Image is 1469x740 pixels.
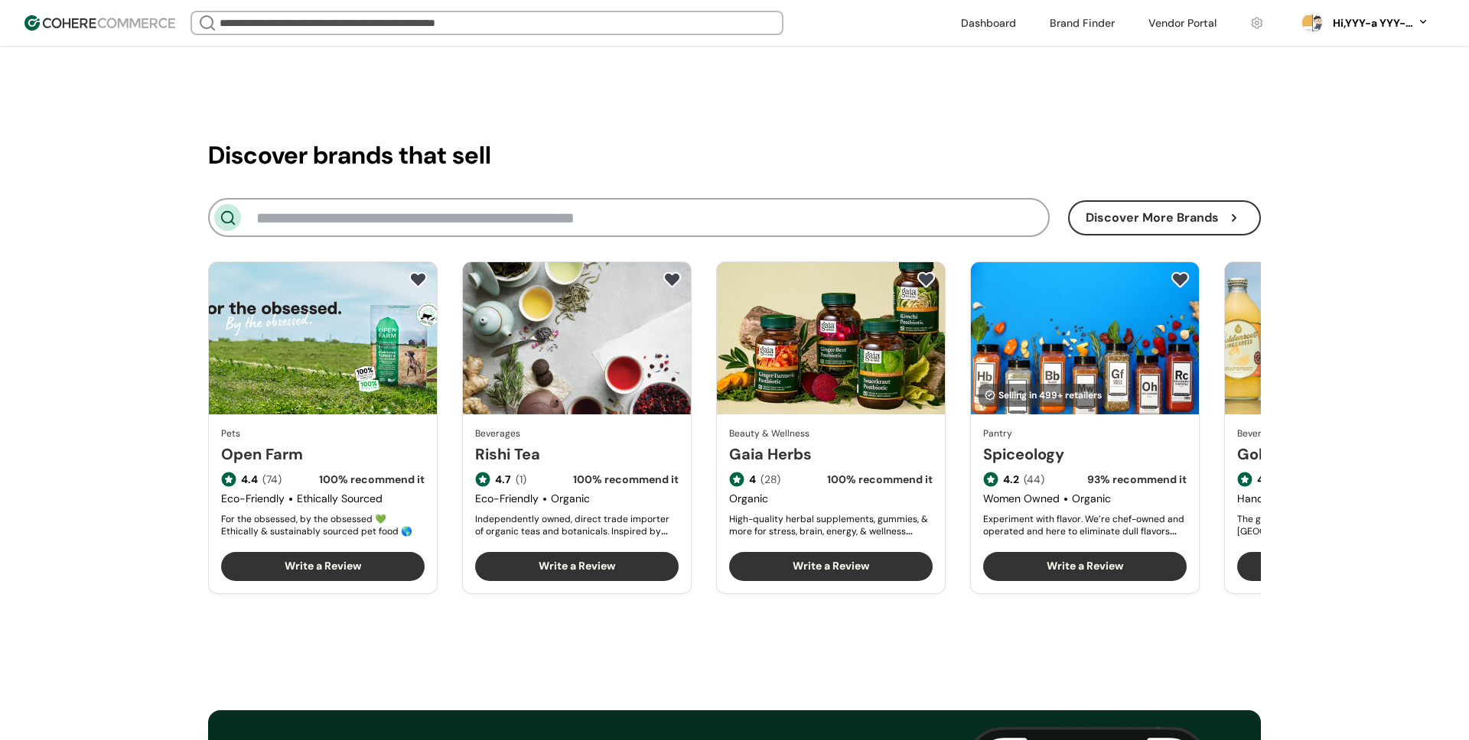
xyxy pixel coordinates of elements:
[1330,15,1414,31] div: Hi, YYY-a YYY-aa
[24,15,175,31] img: Cohere Logo
[221,552,425,581] button: Write a Review
[1237,552,1441,581] button: Write a Review
[406,268,431,291] button: add to favorite
[914,268,939,291] button: add to favorite
[729,443,933,466] a: Gaia Herbs
[660,268,685,291] button: add to favorite
[1068,200,1261,235] button: Discover More Brands
[983,443,1187,466] a: Spiceology
[475,552,679,581] button: Write a Review
[221,443,425,466] a: Open Farm
[1330,15,1429,31] button: Hi,YYY-a YYY-aa
[1301,11,1324,34] svg: 0 percent
[208,137,1261,174] h2: Discover brands that sell
[983,552,1187,581] button: Write a Review
[1168,268,1193,291] button: add to favorite
[1237,443,1441,466] a: Goldenroot Gingerbeer
[729,552,933,581] button: Write a Review
[475,443,679,466] a: Rishi Tea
